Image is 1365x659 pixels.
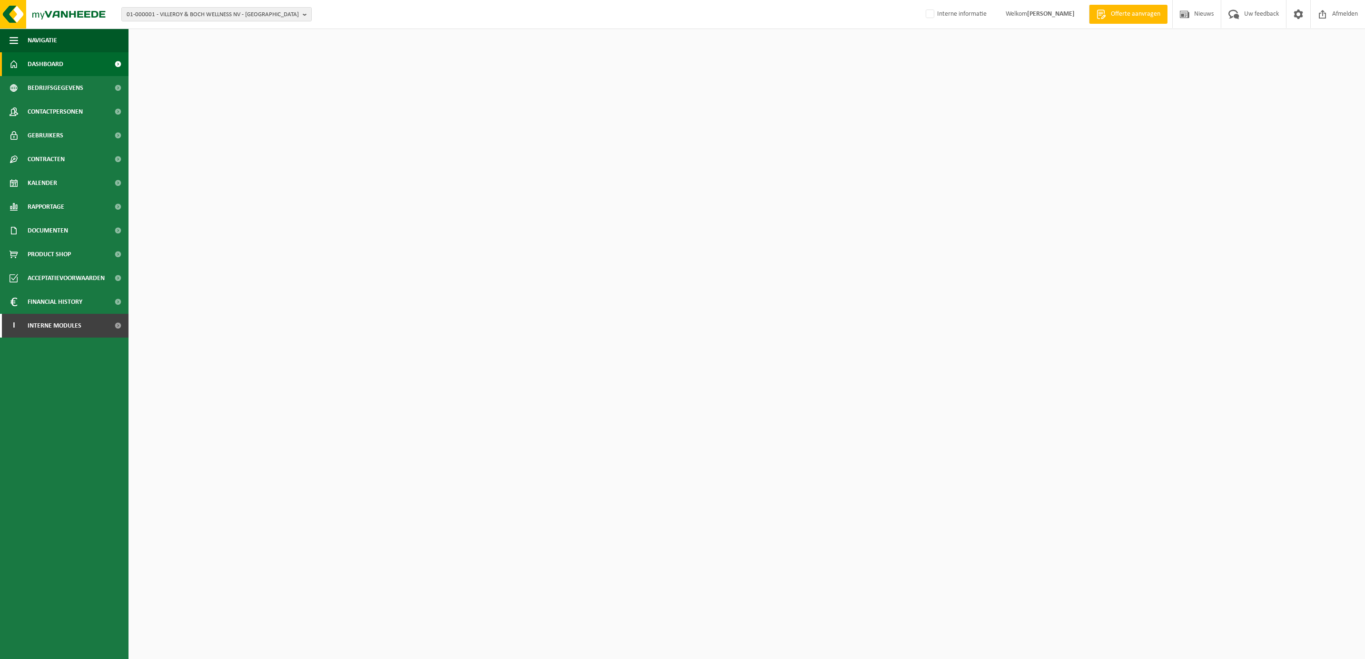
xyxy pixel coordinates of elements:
[28,219,68,242] span: Documenten
[1108,10,1163,19] span: Offerte aanvragen
[127,8,299,22] span: 01-000001 - VILLEROY & BOCH WELLNESS NV - [GEOGRAPHIC_DATA]
[28,29,57,52] span: Navigatie
[1089,5,1167,24] a: Offerte aanvragen
[1027,10,1075,18] strong: [PERSON_NAME]
[28,290,82,314] span: Financial History
[28,171,57,195] span: Kalender
[28,147,65,171] span: Contracten
[121,7,312,21] button: 01-000001 - VILLEROY & BOCH WELLNESS NV - [GEOGRAPHIC_DATA]
[28,195,64,219] span: Rapportage
[28,100,83,124] span: Contactpersonen
[28,124,63,147] span: Gebruikers
[28,314,81,338] span: Interne modules
[28,52,63,76] span: Dashboard
[10,314,18,338] span: I
[924,7,987,21] label: Interne informatie
[28,266,105,290] span: Acceptatievoorwaarden
[28,242,71,266] span: Product Shop
[28,76,83,100] span: Bedrijfsgegevens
